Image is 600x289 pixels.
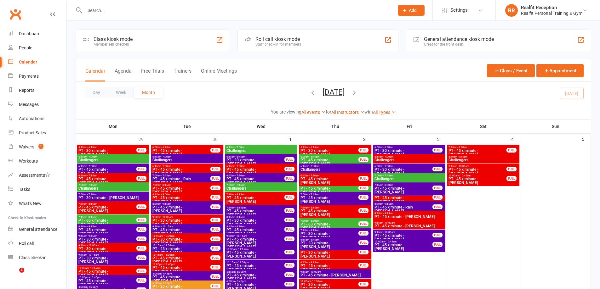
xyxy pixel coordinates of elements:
[284,157,294,162] div: FULL
[309,165,319,168] span: - 7:00am
[448,158,518,162] span: Challengers
[506,148,517,153] div: FULL
[210,176,220,181] div: FULL
[459,174,471,177] span: - 10:45am
[78,146,137,149] span: 5:45am
[78,235,137,237] span: 9:15am
[226,206,285,209] span: 7:30am
[19,31,41,36] div: Dashboard
[300,232,359,239] span: PT - 30 x minute - [PERSON_NAME]
[374,215,444,219] span: PT - 45 x minute - [PERSON_NAME]
[309,174,319,177] span: - 7:30am
[300,222,359,230] span: PT - 60 x minute - [PERSON_NAME]
[284,218,294,222] div: FULL
[115,68,132,81] button: Agenda
[161,146,171,149] span: - 6:45am
[226,248,285,251] span: 10:30am
[163,244,174,247] span: - 11:00am
[226,237,285,249] span: PT - 45 x minute - [PERSON_NAME], [PERSON_NAME]
[78,158,148,162] span: Challengers
[6,268,21,283] iframe: Intercom live chat
[19,173,50,178] div: Assessments
[511,134,520,144] div: 4
[161,155,171,158] span: - 7:00am
[358,208,369,213] div: FULL
[432,148,443,153] div: FULL
[8,182,66,197] a: Tasks
[152,247,211,254] span: PT - 45 x minute - [PERSON_NAME]
[78,165,137,168] span: 6:15am
[8,69,66,83] a: Payments
[374,158,444,162] span: Challengers
[358,250,369,254] div: FULL
[457,146,467,149] span: - 8:30am
[374,231,433,234] span: 9:15am
[374,240,433,243] span: 10:00am
[536,64,584,77] button: Appointment
[136,227,146,232] div: FULL
[226,196,285,203] span: PT - 45 x minute - [PERSON_NAME]
[152,235,211,237] span: 10:00am
[235,155,245,158] span: - 6:45am
[87,225,97,228] span: - 9:15am
[457,165,469,168] span: - 10:00am
[210,236,220,241] div: FULL
[8,6,23,22] a: Clubworx
[226,168,285,175] span: PT - 45 x minute - [PERSON_NAME]
[78,155,148,158] span: 6:15am
[358,231,369,236] div: FULL
[226,209,285,217] span: PT - 45 x minute - [PERSON_NAME]
[136,176,146,181] div: FULL
[210,246,220,251] div: FULL
[87,216,97,219] span: - 8:45am
[78,203,137,205] span: 7:30am
[226,165,285,168] span: 6:15am
[8,83,66,97] a: Reports
[78,225,137,228] span: 8:30am
[271,109,301,114] strong: You are viewing
[19,187,30,192] div: Tasks
[83,6,390,15] input: Search...
[300,158,359,166] span: PT - 45 x minute - [PERSON_NAME]
[152,237,211,245] span: PT - 30 x minute - [PERSON_NAME]
[152,186,211,194] span: PT - 45 x minute - [PERSON_NAME]
[331,110,364,115] a: All Instructors
[374,177,444,181] span: Challangers
[300,206,359,209] span: 7:30am
[78,219,137,226] span: PT - 60 x minute - [PERSON_NAME]
[300,196,359,203] span: PT - 45 x minute - [PERSON_NAME]
[94,36,133,42] div: Class kiosk mode
[300,251,359,258] span: PT - 30 x minute - [PERSON_NAME]
[161,225,173,228] span: - 10:15am
[134,87,163,98] button: Month
[161,174,171,177] span: - 7:45am
[300,209,359,217] span: PT - 45 x minute - [PERSON_NAME]
[432,195,443,200] div: FULL
[358,176,369,181] div: FULL
[19,102,39,107] div: Messages
[136,236,146,241] div: FULL
[136,148,146,153] div: FULL
[152,225,211,228] span: 9:30am
[255,42,301,47] div: Staff check-in for members
[78,193,148,196] span: 7:00am
[432,186,443,190] div: FULL
[383,155,393,158] span: - 7:00am
[78,228,137,236] span: PT - 45 x minute - [PERSON_NAME]
[152,228,211,236] span: PT - 45 x minute - [PERSON_NAME]
[152,205,211,213] span: PT - 45 x minute - [PERSON_NAME]
[235,165,245,168] span: - 7:00am
[8,140,66,154] a: Waivers 1
[210,148,220,153] div: FULL
[364,109,373,114] strong: with
[237,248,249,251] span: - 11:15am
[87,184,97,186] span: - 7:45am
[300,229,359,232] span: 7:45am
[487,64,535,77] button: Class / Event
[19,255,47,260] div: Class check-in
[210,204,220,209] div: FULL
[358,240,369,245] div: FULL
[226,158,285,166] span: PT - 30 x minute - [PERSON_NAME]
[152,216,211,219] span: 9:30am
[424,42,494,47] div: Great for the front desk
